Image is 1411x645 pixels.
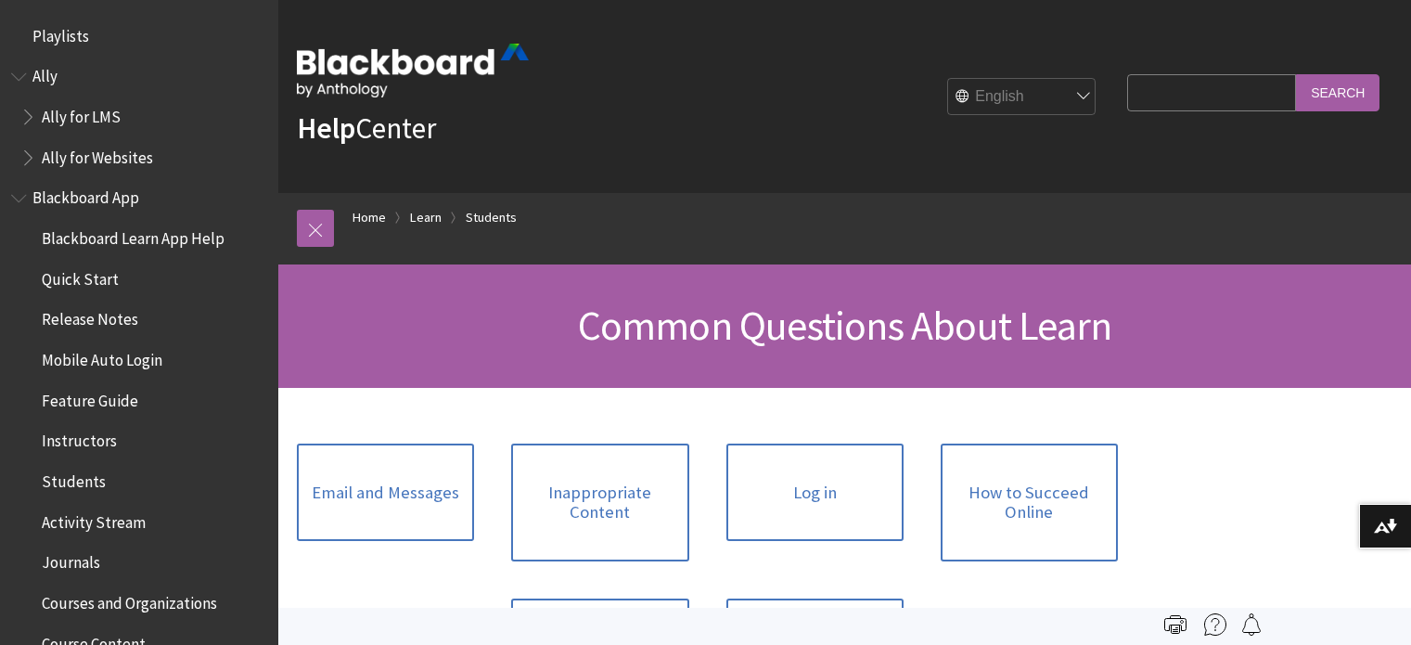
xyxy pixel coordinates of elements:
a: How to Succeed Online [941,444,1118,561]
span: Activity Stream [42,507,146,532]
span: Ally [32,61,58,86]
a: HelpCenter [297,110,436,147]
span: Ally for Websites [42,142,153,167]
span: Journals [42,548,100,573]
a: Log in [726,444,904,542]
span: Students [42,466,106,491]
span: Instructors [42,426,117,451]
nav: Book outline for Playlists [11,20,267,52]
span: Blackboard App [32,183,139,208]
input: Search [1296,74,1379,110]
select: Site Language Selector [948,79,1097,116]
span: Blackboard Learn App Help [42,223,224,248]
img: Blackboard by Anthology [297,44,529,97]
img: More help [1204,613,1226,636]
span: Common Questions About Learn [578,300,1112,351]
span: Courses and Organizations [42,587,217,613]
a: Email and Messages [297,444,474,542]
span: Release Notes [42,304,138,329]
img: Print [1164,613,1187,636]
span: Feature Guide [42,385,138,410]
a: Learn [410,206,442,229]
a: Students [466,206,517,229]
a: Home [353,206,386,229]
span: Ally for LMS [42,101,121,126]
nav: Book outline for Anthology Ally Help [11,61,267,174]
span: Playlists [32,20,89,45]
img: Follow this page [1240,613,1263,636]
span: Quick Start [42,264,119,289]
span: Mobile Auto Login [42,344,162,369]
a: Inappropriate Content [511,444,688,561]
strong: Help [297,110,355,147]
